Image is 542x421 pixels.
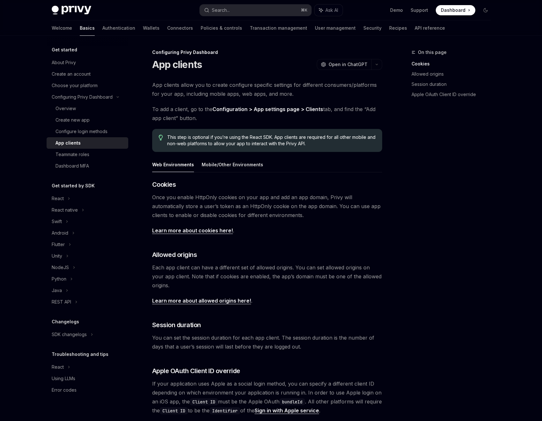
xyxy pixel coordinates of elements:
[250,20,307,36] a: Transaction management
[152,333,382,351] span: You can set the session duration for each app client. The session duration is the number of days ...
[152,157,194,172] button: Web Environments
[152,263,382,290] span: Each app client can have a different set of allowed origins. You can set allowed origins on your ...
[201,20,242,36] a: Policies & controls
[52,206,78,214] div: React native
[52,82,98,89] div: Choose your platform
[167,134,375,147] span: This step is optional if you’re using the React SDK. App clients are required for all other mobil...
[56,116,90,124] div: Create new app
[56,139,81,147] div: App clients
[200,4,311,16] button: Search...⌘K
[212,6,230,14] div: Search...
[212,106,323,113] a: Configuration > App settings page > Clients
[152,226,382,235] span: .
[480,5,491,15] button: Toggle dark mode
[52,229,68,237] div: Android
[152,49,382,56] div: Configuring Privy Dashboard
[52,93,113,101] div: Configuring Privy Dashboard
[315,4,343,16] button: Ask AI
[52,218,62,225] div: Swift
[56,151,89,158] div: Teammate roles
[152,105,382,123] span: To add a client, go to the tab, and find the “Add app client” button.
[47,114,128,126] a: Create new app
[441,7,465,13] span: Dashboard
[52,363,64,371] div: React
[52,386,77,394] div: Error codes
[52,252,62,260] div: Unity
[52,298,71,306] div: REST API
[279,398,305,405] code: bundleId
[152,297,251,304] a: Learn more about allowed origins here!
[56,162,89,170] div: Dashboard MFA
[301,8,308,13] span: ⌘ K
[412,89,496,100] a: Apple OAuth Client ID override
[152,320,201,329] span: Session duration
[315,20,356,36] a: User management
[47,80,128,91] a: Choose your platform
[160,407,188,414] code: Client ID
[415,20,445,36] a: API reference
[47,137,128,149] a: App clients
[436,5,475,15] a: Dashboard
[47,126,128,137] a: Configure login methods
[47,149,128,160] a: Teammate roles
[363,20,382,36] a: Security
[52,318,79,326] h5: Changelogs
[47,384,128,396] a: Error codes
[325,7,338,13] span: Ask AI
[143,20,160,36] a: Wallets
[52,70,91,78] div: Create an account
[389,20,407,36] a: Recipes
[47,57,128,68] a: About Privy
[52,20,72,36] a: Welcome
[255,407,319,414] a: Sign in with Apple service
[412,79,496,89] a: Session duration
[210,407,240,414] code: Identifier
[52,350,108,358] h5: Troubleshooting and tips
[390,7,403,13] a: Demo
[47,160,128,172] a: Dashboard MFA
[56,105,76,112] div: Overview
[202,157,263,172] button: Mobile/Other Environments
[47,68,128,80] a: Create an account
[152,250,197,259] span: Allowed origins
[52,182,95,190] h5: Get started by SDK
[152,227,233,234] a: Learn more about cookies here!
[418,49,447,56] span: On this page
[412,59,496,69] a: Cookies
[412,69,496,79] a: Allowed origins
[152,379,382,415] span: If your application uses Apple as a social login method, you can specify a different client ID de...
[167,20,193,36] a: Connectors
[411,7,428,13] a: Support
[152,80,382,98] span: App clients allow you to create configure specific settings for different consumers/platforms for...
[152,296,382,305] span: .
[52,195,64,202] div: React
[56,128,108,135] div: Configure login methods
[159,135,163,140] svg: Tip
[190,398,218,405] code: Client ID
[152,59,202,70] h1: App clients
[52,59,76,66] div: About Privy
[52,375,75,382] div: Using LLMs
[152,193,382,220] span: Once you enable HttpOnly cookies on your app and add an app domain, Privy will automatically stor...
[52,241,65,248] div: Flutter
[102,20,135,36] a: Authentication
[52,264,69,271] div: NodeJS
[52,46,77,54] h5: Get started
[52,275,66,283] div: Python
[329,61,368,68] span: Open in ChatGPT
[47,373,128,384] a: Using LLMs
[52,287,62,294] div: Java
[152,180,176,189] span: Cookies
[152,366,240,375] span: Apple OAuth Client ID override
[52,331,87,338] div: SDK changelogs
[317,59,371,70] button: Open in ChatGPT
[47,103,128,114] a: Overview
[80,20,95,36] a: Basics
[52,6,91,15] img: dark logo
